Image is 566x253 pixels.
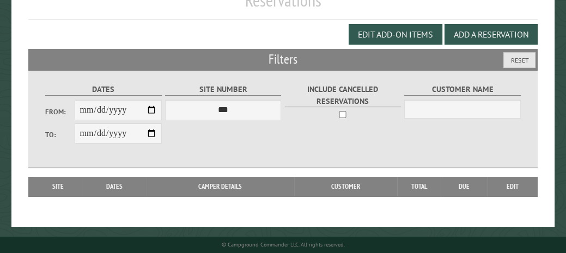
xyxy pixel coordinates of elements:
th: Camper Details [146,177,294,196]
th: Edit [488,177,538,196]
button: Edit Add-on Items [349,24,442,45]
label: Dates [45,83,161,96]
label: To: [45,129,74,140]
th: Total [397,177,441,196]
label: Customer Name [404,83,520,96]
th: Customer [294,177,397,196]
th: Site [34,177,82,196]
button: Add a Reservation [445,24,538,45]
label: Include Cancelled Reservations [285,83,401,107]
label: From: [45,107,74,117]
th: Due [441,177,488,196]
button: Reset [503,52,535,68]
label: Site Number [165,83,281,96]
small: © Campground Commander LLC. All rights reserved. [222,241,345,248]
h2: Filters [28,49,538,70]
th: Dates [82,177,146,196]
